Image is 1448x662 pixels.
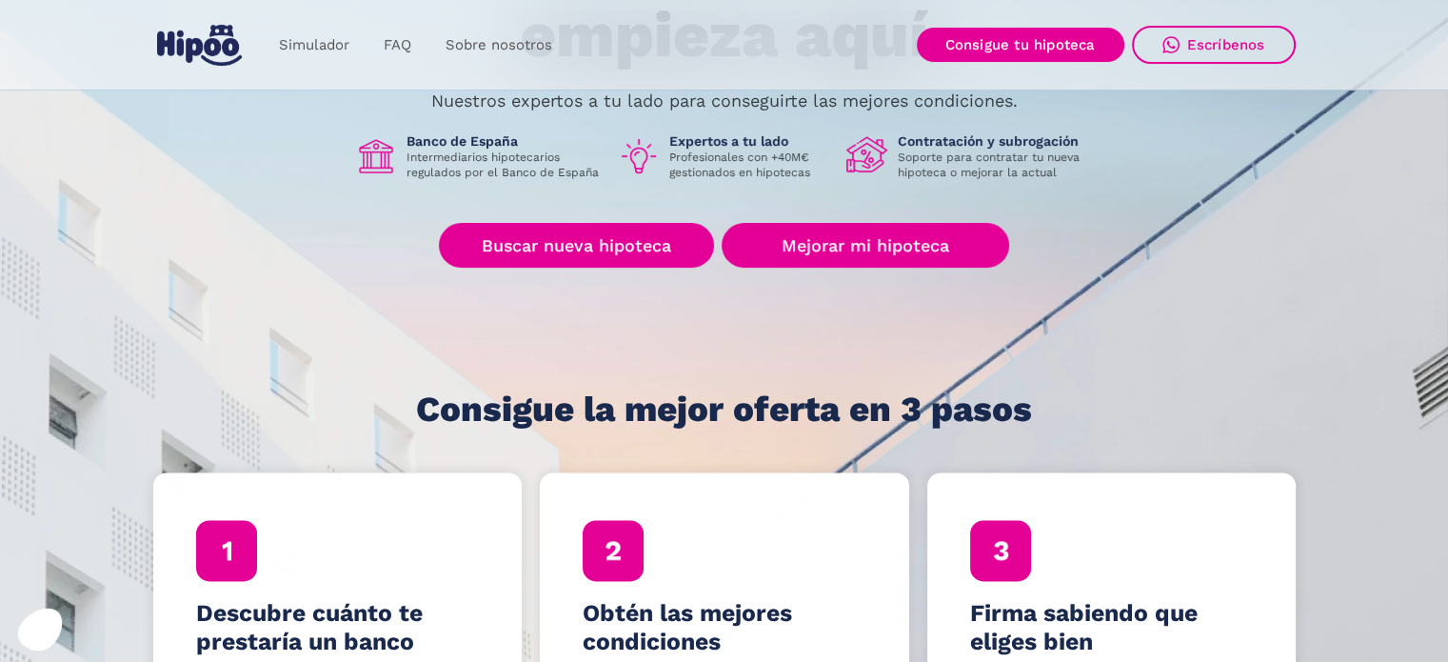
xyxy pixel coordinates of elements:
p: Nuestros expertos a tu lado para conseguirte las mejores condiciones. [431,93,1018,109]
h1: Consigue la mejor oferta en 3 pasos [416,391,1032,429]
p: Soporte para contratar tu nueva hipoteca o mejorar la actual [898,150,1094,180]
h4: Obtén las mejores condiciones [583,599,866,656]
a: Mejorar mi hipoteca [722,223,1008,268]
a: Buscar nueva hipoteca [439,223,714,268]
h4: Firma sabiendo que eliges bien [969,599,1253,656]
h4: Descubre cuánto te prestaría un banco [195,599,479,656]
a: Simulador [262,27,367,64]
a: home [153,17,247,73]
a: Escríbenos [1132,26,1296,64]
h1: Expertos a tu lado [669,132,831,150]
div: Escríbenos [1187,36,1265,53]
p: Intermediarios hipotecarios regulados por el Banco de España [407,150,603,180]
h1: Banco de España [407,132,603,150]
a: FAQ [367,27,428,64]
p: Profesionales con +40M€ gestionados en hipotecas [669,150,831,180]
a: Sobre nosotros [428,27,569,64]
a: Consigue tu hipoteca [917,28,1124,62]
h1: Contratación y subrogación [898,132,1094,150]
